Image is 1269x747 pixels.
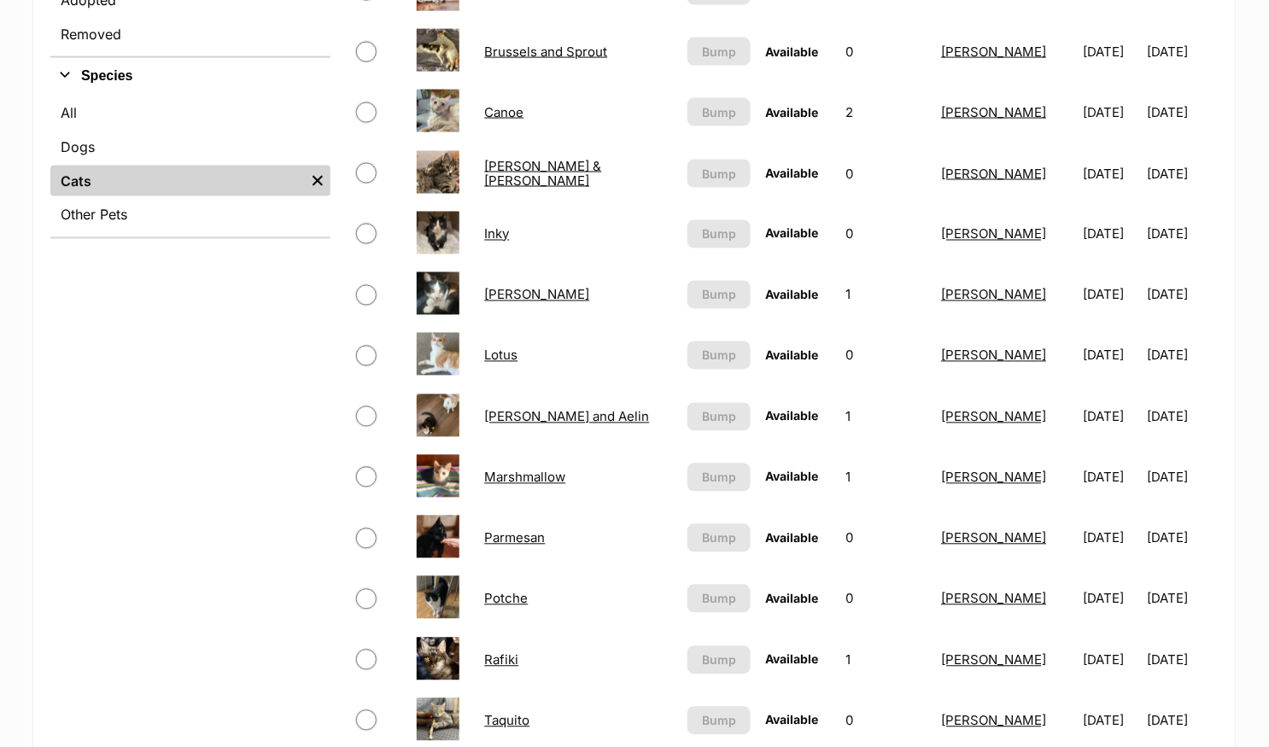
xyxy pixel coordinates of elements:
td: [DATE] [1148,388,1217,446]
span: Bump [702,225,736,243]
td: 0 [839,22,933,81]
td: [DATE] [1148,326,1217,385]
span: Bump [702,712,736,730]
button: Species [50,65,330,87]
td: [DATE] [1148,83,1217,142]
a: [PERSON_NAME] [941,104,1046,120]
a: Dogs [50,131,330,162]
span: Available [766,592,819,606]
a: [PERSON_NAME] [941,347,1046,364]
td: 1 [839,448,933,507]
td: 1 [839,631,933,690]
td: 0 [839,326,933,385]
td: [DATE] [1076,83,1145,142]
button: Bump [687,160,751,188]
a: Inky [484,226,509,242]
button: Bump [687,524,751,552]
span: Bump [702,529,736,547]
a: Marshmallow [484,470,565,486]
td: [DATE] [1076,266,1145,324]
span: Available [766,652,819,667]
span: Available [766,531,819,546]
span: Available [766,288,819,302]
a: Lotus [484,347,518,364]
a: All [50,97,330,128]
td: [DATE] [1076,326,1145,385]
button: Bump [687,38,751,66]
a: Potche [484,591,528,607]
a: [PERSON_NAME] and Aelin [484,409,649,425]
td: [DATE] [1148,448,1217,507]
span: Bump [702,469,736,487]
a: [PERSON_NAME] [941,226,1046,242]
a: [PERSON_NAME] [941,713,1046,729]
td: [DATE] [1148,144,1217,203]
td: [DATE] [1076,631,1145,690]
button: Bump [687,646,751,674]
td: 2 [839,83,933,142]
td: 0 [839,144,933,203]
td: [DATE] [1076,388,1145,446]
td: [DATE] [1148,266,1217,324]
button: Bump [687,403,751,431]
a: [PERSON_NAME] [941,530,1046,546]
td: [DATE] [1148,205,1217,264]
td: [DATE] [1148,631,1217,690]
a: [PERSON_NAME] [941,591,1046,607]
button: Bump [687,341,751,370]
a: Other Pets [50,200,330,231]
a: [PERSON_NAME] [941,287,1046,303]
td: [DATE] [1148,569,1217,628]
button: Bump [687,220,751,248]
a: [PERSON_NAME] & [PERSON_NAME] [484,158,601,189]
span: Available [766,409,819,423]
span: Bump [702,347,736,365]
td: 0 [839,569,933,628]
span: Bump [702,165,736,183]
a: Brussels and Sprout [484,44,607,60]
td: [DATE] [1076,205,1145,264]
td: [DATE] [1148,22,1217,81]
td: [DATE] [1076,509,1145,568]
span: Available [766,44,819,59]
a: [PERSON_NAME] [941,166,1046,182]
button: Bump [687,281,751,309]
td: 1 [839,266,933,324]
span: Bump [702,590,736,608]
a: [PERSON_NAME] [941,409,1046,425]
a: Parmesan [484,530,545,546]
div: Species [50,94,330,237]
td: [DATE] [1076,569,1145,628]
td: [DATE] [1148,509,1217,568]
span: Available [766,470,819,484]
a: Remove filter [305,166,330,196]
a: [PERSON_NAME] [941,470,1046,486]
td: [DATE] [1076,22,1145,81]
a: [PERSON_NAME] [941,44,1046,60]
button: Bump [687,707,751,735]
td: 0 [839,509,933,568]
span: Bump [702,43,736,61]
span: Bump [702,651,736,669]
a: [PERSON_NAME] [484,287,589,303]
span: Bump [702,408,736,426]
a: Cats [50,166,305,196]
img: Rafiki [417,638,459,680]
td: [DATE] [1076,144,1145,203]
a: Rafiki [484,652,518,668]
td: 0 [839,205,933,264]
span: Available [766,713,819,727]
button: Bump [687,585,751,613]
button: Bump [687,98,751,126]
a: Removed [50,19,330,50]
span: Bump [702,103,736,121]
span: Bump [702,286,736,304]
a: [PERSON_NAME] [941,652,1046,668]
a: Canoe [484,104,523,120]
button: Bump [687,464,751,492]
span: Available [766,348,819,363]
span: Available [766,166,819,180]
span: Available [766,105,819,120]
a: Taquito [484,713,529,729]
td: 1 [839,388,933,446]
